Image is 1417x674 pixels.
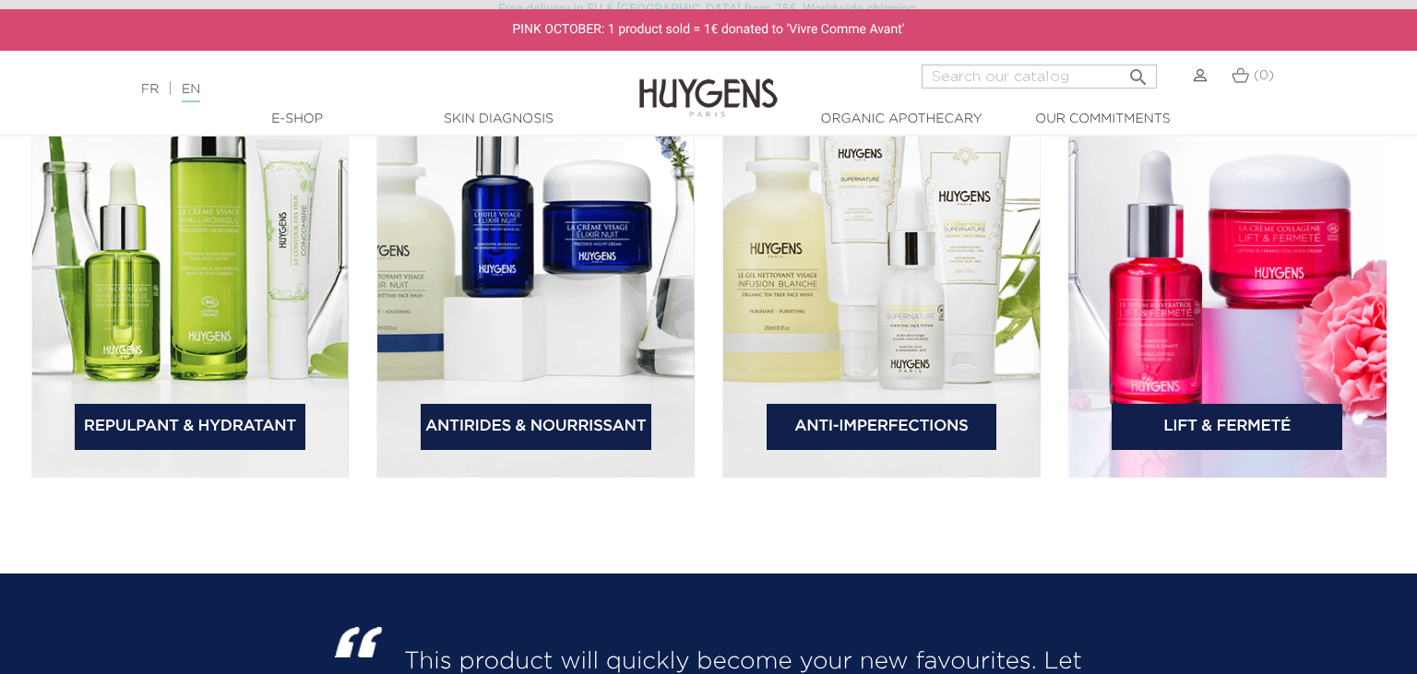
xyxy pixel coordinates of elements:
[1127,61,1149,83] i: 
[1112,404,1342,450] a: Lift & Fermeté
[31,18,350,478] img: bannière catégorie
[205,110,389,129] a: E-Shop
[767,404,997,450] a: Anti-Imperfections
[809,110,994,129] a: Organic Apothecary
[1068,18,1387,478] img: bannière catégorie 4
[1122,59,1155,84] button: 
[132,78,577,101] div: |
[922,65,1157,89] input: Search
[722,18,1041,478] img: bannière catégorie 3
[75,404,305,450] a: Repulpant & Hydratant
[406,110,590,129] a: Skin Diagnosis
[639,49,778,120] img: Huygens
[141,83,159,96] a: FR
[1010,110,1195,129] a: Our commitments
[376,18,695,478] img: bannière catégorie 2
[182,83,200,102] a: EN
[1254,69,1274,82] span: (0)
[421,404,651,450] a: Antirides & Nourrissant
